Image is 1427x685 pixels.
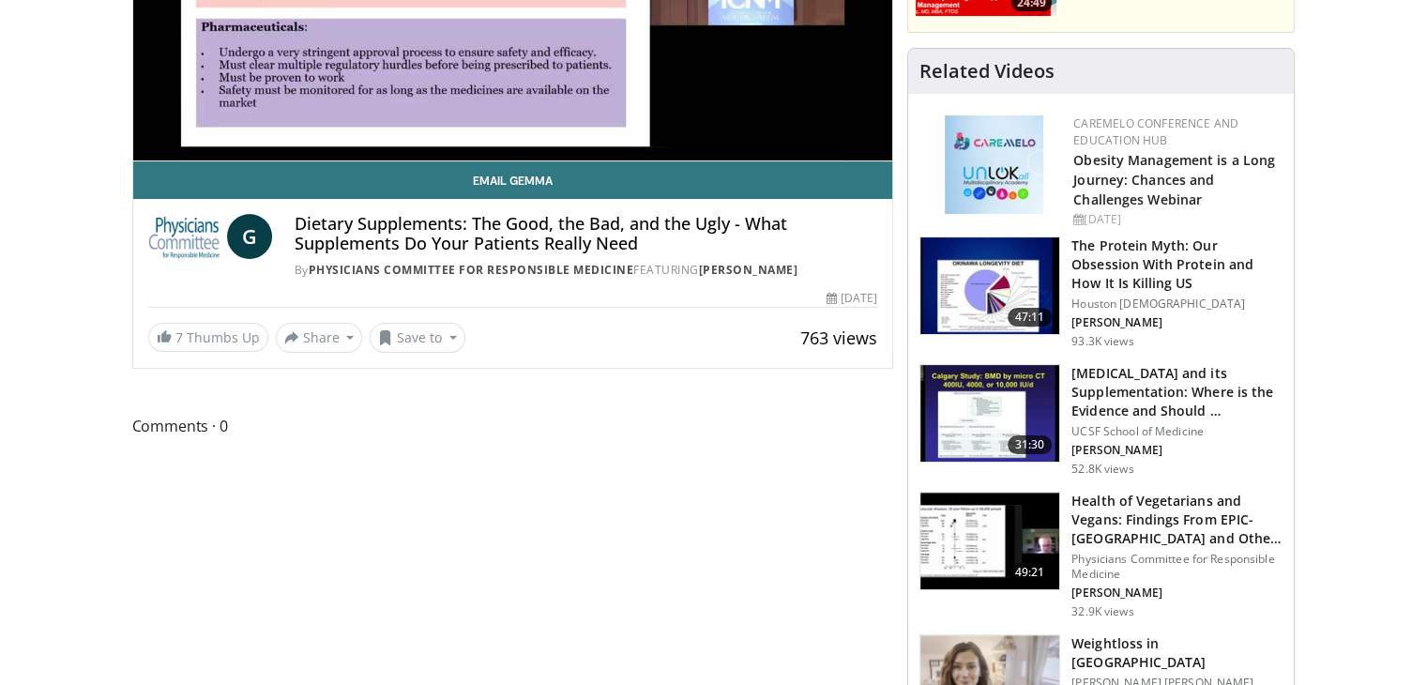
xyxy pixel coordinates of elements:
button: Save to [370,323,465,353]
p: 52.8K views [1071,462,1133,477]
span: 7 [175,328,183,346]
h3: [MEDICAL_DATA] and its Supplementation: Where is the Evidence and Should … [1071,364,1283,420]
h3: Weightloss in [GEOGRAPHIC_DATA] [1071,634,1283,672]
p: UCSF School of Medicine [1071,424,1283,439]
p: Houston [DEMOGRAPHIC_DATA] [1071,297,1283,312]
span: 47:11 [1008,308,1053,327]
img: 45df64a9-a6de-482c-8a90-ada250f7980c.png.150x105_q85_autocrop_double_scale_upscale_version-0.2.jpg [945,115,1043,214]
img: Physicians Committee for Responsible Medicine [148,214,220,259]
a: G [227,214,272,259]
p: 93.3K views [1071,334,1133,349]
img: 606f2b51-b844-428b-aa21-8c0c72d5a896.150x105_q85_crop-smart_upscale.jpg [920,493,1059,590]
div: [DATE] [1073,211,1279,228]
h3: Health of Vegetarians and Vegans: Findings From EPIC-[GEOGRAPHIC_DATA] and Othe… [1071,492,1283,548]
a: 31:30 [MEDICAL_DATA] and its Supplementation: Where is the Evidence and Should … UCSF School of M... [919,364,1283,477]
a: Email Gemma [133,161,893,199]
span: 49:21 [1008,563,1053,582]
div: By FEATURING [295,262,877,279]
a: 7 Thumbs Up [148,323,268,352]
p: Physicians Committee for Responsible Medicine [1071,552,1283,582]
p: [PERSON_NAME] [1071,586,1283,601]
h4: Related Videos [919,60,1055,83]
span: 31:30 [1008,435,1053,454]
img: b7b8b05e-5021-418b-a89a-60a270e7cf82.150x105_q85_crop-smart_upscale.jpg [920,237,1059,335]
a: 49:21 Health of Vegetarians and Vegans: Findings From EPIC-[GEOGRAPHIC_DATA] and Othe… Physicians... [919,492,1283,619]
span: Comments 0 [132,414,894,438]
button: Share [276,323,363,353]
span: 763 views [800,327,877,349]
a: 47:11 The Protein Myth: Our Obsession With Protein and How It Is Killing US Houston [DEMOGRAPHIC_... [919,236,1283,349]
a: CaReMeLO Conference and Education Hub [1073,115,1238,148]
h3: The Protein Myth: Our Obsession With Protein and How It Is Killing US [1071,236,1283,293]
a: Obesity Management is a Long Journey: Chances and Challenges Webinar [1073,151,1275,208]
a: Physicians Committee for Responsible Medicine [309,262,634,278]
h4: Dietary Supplements: The Good, the Bad, and the Ugly - What Supplements Do Your Patients Really Need [295,214,877,254]
p: 32.9K views [1071,604,1133,619]
p: [PERSON_NAME] [1071,443,1283,458]
div: [DATE] [827,290,877,307]
a: [PERSON_NAME] [699,262,798,278]
img: 4bb25b40-905e-443e-8e37-83f056f6e86e.150x105_q85_crop-smart_upscale.jpg [920,365,1059,463]
p: [PERSON_NAME] [1071,315,1283,330]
